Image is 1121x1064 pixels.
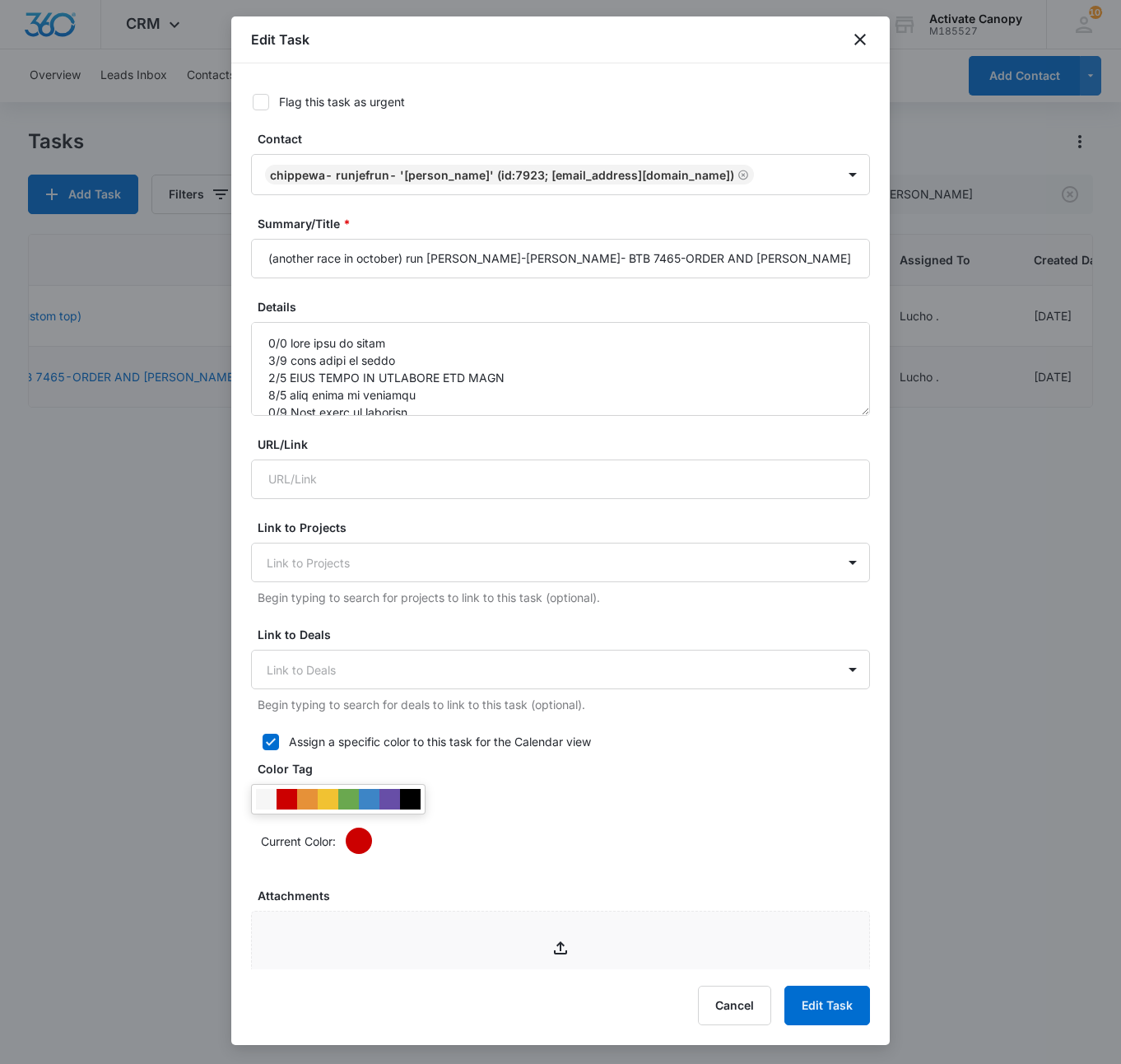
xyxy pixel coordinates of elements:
div: #CC0000 [277,789,297,810]
label: Details [258,298,877,315]
div: Flag this task as urgent [279,93,405,110]
div: #3d85c6 [359,789,379,810]
p: Current Color: [261,833,336,850]
div: #674ea7 [379,789,400,810]
h1: Edit Task [251,30,309,49]
input: URL/Link [251,460,870,499]
div: Chippewa- Runjefrun- '[PERSON_NAME]' (ID:7923; [EMAIL_ADDRESS][DOMAIN_NAME]) [270,168,734,182]
button: Edit Task [784,986,870,1025]
label: Contact [258,130,877,147]
p: Begin typing to search for projects to link to this task (optional). [258,589,870,606]
div: #F6F6F6 [256,789,277,810]
label: Link to Projects [258,519,877,536]
label: Summary/Title [258,215,877,232]
div: #000000 [400,789,421,810]
button: close [850,30,870,49]
div: Assign a specific color to this task for the Calendar view [289,733,591,750]
div: #6aa84f [338,789,359,810]
textarea: 0/0 lore ipsu do sitam 3/9 cons adipi el seddo 2/5 EIUS TEMPO IN UTLABORE ETD MAGN 8/5 aliq enima... [251,322,870,416]
div: Remove Chippewa- Runjefrun- 'Jeff Allen' (ID:7923; runjeffrun50k@yahoo.com) [734,169,749,180]
input: Summary/Title [251,239,870,278]
p: Begin typing to search for deals to link to this task (optional). [258,696,870,713]
input: Click or drag files to this area to upload [252,912,869,1052]
label: Color Tag [258,760,877,777]
label: Link to Deals [258,626,877,643]
label: Attachments [258,887,877,904]
label: URL/Link [258,436,877,453]
button: Cancel [698,986,771,1025]
div: #e69138 [297,789,318,810]
div: #f1c232 [318,789,338,810]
